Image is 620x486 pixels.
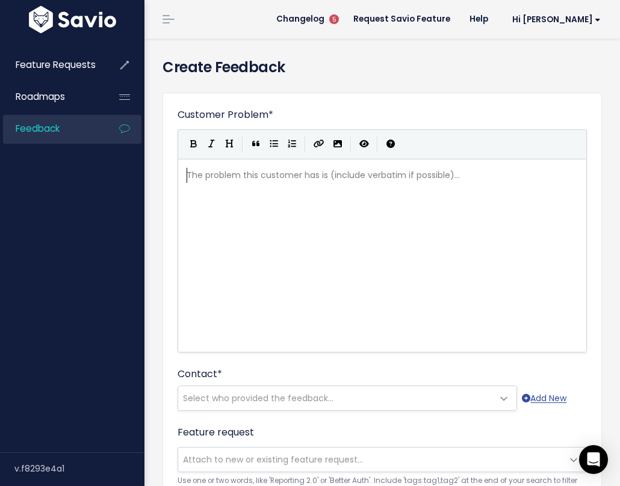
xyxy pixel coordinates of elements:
a: Hi [PERSON_NAME] [498,10,610,29]
a: Request Savio Feature [344,10,460,28]
button: Markdown Guide [382,135,400,153]
button: Numbered List [283,135,301,153]
label: Feature request [178,425,254,440]
span: Feedback [16,122,60,135]
span: 5 [329,14,339,24]
label: Customer Problem [178,108,273,122]
img: logo-white.9d6f32f41409.svg [26,6,119,33]
span: Feature Requests [16,58,96,71]
span: Hi [PERSON_NAME] [512,15,601,24]
label: Contact [178,367,222,381]
i: | [350,137,352,152]
a: Feedback [3,115,100,143]
button: Import an image [329,135,347,153]
button: Bold [184,135,202,153]
h4: Create Feedback [163,57,602,78]
button: Italic [202,135,220,153]
button: Quote [247,135,265,153]
div: v.f8293e4a1 [14,453,144,484]
i: | [305,137,306,152]
button: Toggle Preview [355,135,373,153]
a: Roadmaps [3,83,100,111]
span: Roadmaps [16,90,65,103]
button: Generic List [265,135,283,153]
a: Feature Requests [3,51,100,79]
button: Create Link [309,135,329,153]
i: | [377,137,378,152]
a: Add New [522,391,566,406]
i: | [242,137,243,152]
span: Select who provided the feedback... [183,392,333,404]
button: Heading [220,135,238,153]
span: Attach to new or existing feature request... [183,454,363,466]
span: Changelog [276,15,324,23]
a: Help [460,10,498,28]
div: Open Intercom Messenger [579,445,608,474]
